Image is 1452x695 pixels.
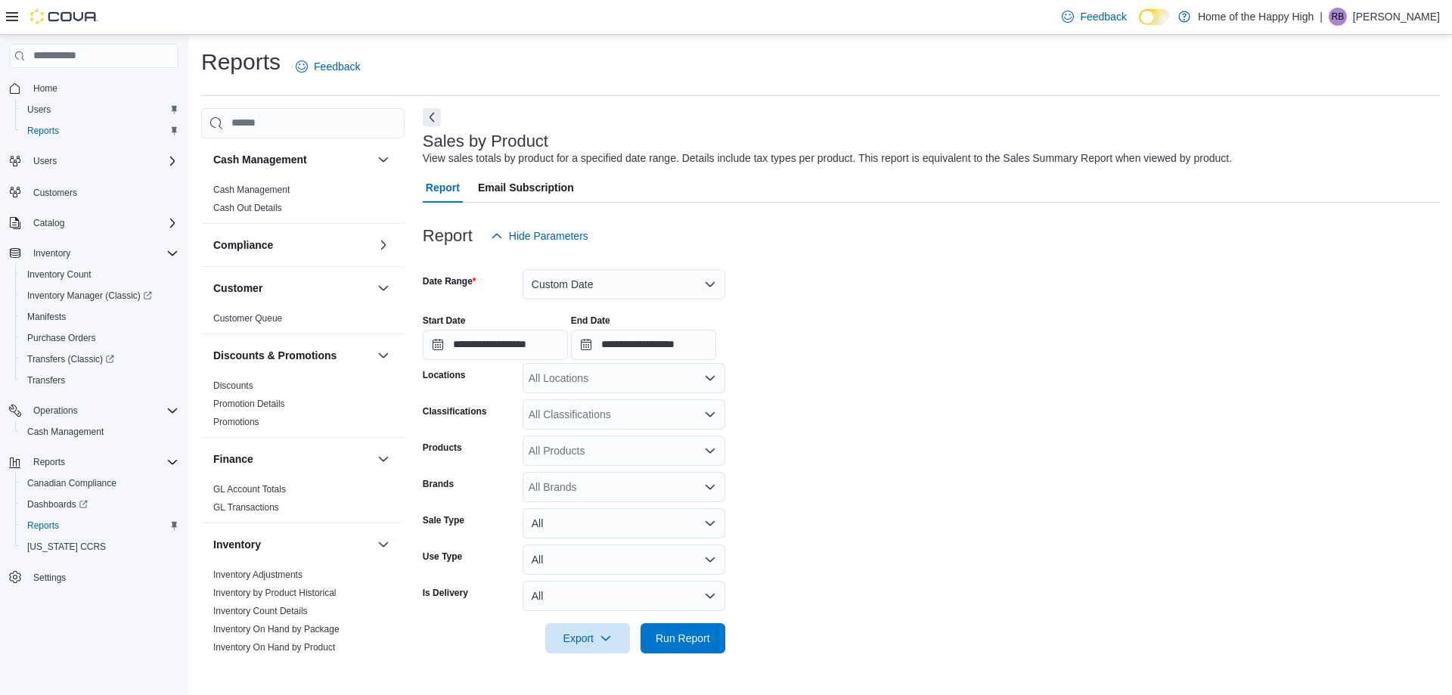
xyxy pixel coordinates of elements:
[704,372,716,384] button: Open list of options
[27,290,152,302] span: Inventory Manager (Classic)
[213,237,273,253] h3: Compliance
[3,243,185,264] button: Inventory
[15,370,185,391] button: Transfers
[21,329,178,347] span: Purchase Orders
[21,371,71,389] a: Transfers
[213,184,290,196] span: Cash Management
[21,308,72,326] a: Manifests
[3,451,185,473] button: Reports
[374,450,392,468] button: Finance
[9,71,178,628] nav: Complex example
[21,423,178,441] span: Cash Management
[523,581,725,611] button: All
[33,405,78,417] span: Operations
[213,606,308,616] a: Inventory Count Details
[27,125,59,137] span: Reports
[1320,8,1323,26] p: |
[21,101,57,119] a: Users
[33,247,70,259] span: Inventory
[704,445,716,457] button: Open list of options
[201,181,405,223] div: Cash Management
[21,287,158,305] a: Inventory Manager (Classic)
[523,508,725,538] button: All
[21,265,178,284] span: Inventory Count
[423,275,476,287] label: Date Range
[213,398,285,410] span: Promotion Details
[423,315,466,327] label: Start Date
[213,451,371,467] button: Finance
[21,423,110,441] a: Cash Management
[213,203,282,213] a: Cash Out Details
[21,517,65,535] a: Reports
[423,330,568,360] input: Press the down key to open a popover containing a calendar.
[27,541,106,553] span: [US_STATE] CCRS
[21,101,178,119] span: Users
[21,371,178,389] span: Transfers
[201,309,405,334] div: Customer
[213,587,337,599] span: Inventory by Product Historical
[213,623,340,635] span: Inventory On Hand by Package
[27,244,178,262] span: Inventory
[423,551,462,563] label: Use Type
[213,237,371,253] button: Compliance
[1332,8,1345,26] span: RB
[1198,8,1314,26] p: Home of the Happy High
[314,59,360,74] span: Feedback
[213,641,335,653] span: Inventory On Hand by Product
[21,350,120,368] a: Transfers (Classic)
[1329,8,1347,26] div: Rayden Bajnok
[571,330,716,360] input: Press the down key to open a popover containing a calendar.
[213,348,371,363] button: Discounts & Promotions
[15,306,185,327] button: Manifests
[3,77,185,99] button: Home
[27,568,178,587] span: Settings
[213,281,371,296] button: Customer
[21,517,178,535] span: Reports
[426,172,460,203] span: Report
[33,155,57,167] span: Users
[3,181,185,203] button: Customers
[15,515,185,536] button: Reports
[21,474,178,492] span: Canadian Compliance
[27,182,178,201] span: Customers
[213,202,282,214] span: Cash Out Details
[423,587,468,599] label: Is Delivery
[15,349,185,370] a: Transfers (Classic)
[509,228,588,244] span: Hide Parameters
[27,374,65,386] span: Transfers
[1139,9,1171,25] input: Dark Mode
[21,287,178,305] span: Inventory Manager (Classic)
[704,408,716,420] button: Open list of options
[15,264,185,285] button: Inventory Count
[21,122,65,140] a: Reports
[423,227,473,245] h3: Report
[3,400,185,421] button: Operations
[523,545,725,575] button: All
[27,332,96,344] span: Purchase Orders
[374,535,392,554] button: Inventory
[213,537,261,552] h3: Inventory
[213,588,337,598] a: Inventory by Product Historical
[423,478,454,490] label: Brands
[27,453,178,471] span: Reports
[213,380,253,392] span: Discounts
[15,285,185,306] a: Inventory Manager (Classic)
[213,185,290,195] a: Cash Management
[27,244,76,262] button: Inventory
[27,402,178,420] span: Operations
[423,405,487,417] label: Classifications
[523,269,725,299] button: Custom Date
[290,51,366,82] a: Feedback
[213,399,285,409] a: Promotion Details
[27,214,70,232] button: Catalog
[213,380,253,391] a: Discounts
[27,268,92,281] span: Inventory Count
[3,566,185,588] button: Settings
[201,47,281,77] h1: Reports
[21,495,94,513] a: Dashboards
[21,495,178,513] span: Dashboards
[33,82,57,95] span: Home
[374,150,392,169] button: Cash Management
[656,631,710,646] span: Run Report
[3,213,185,234] button: Catalog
